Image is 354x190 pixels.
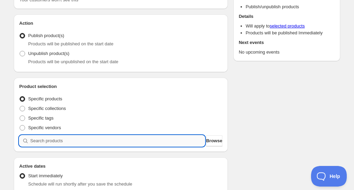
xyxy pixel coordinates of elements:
[28,59,118,64] span: Products will be unpublished on the start date
[246,3,335,10] li: Publish/unpublish products
[28,106,66,111] span: Specific collections
[239,49,335,56] p: No upcoming events
[28,125,61,130] span: Specific vendors
[246,23,335,30] li: Will apply to
[30,135,205,146] input: Search products
[28,115,54,121] span: Specific tags
[28,173,63,178] span: Start immediately
[28,33,64,38] span: Publish product(s)
[311,166,347,187] iframe: Toggle Customer Support
[246,30,335,36] li: Products will be published Immediately
[239,39,335,46] h2: Next events
[206,135,222,146] button: Browse
[270,23,305,29] a: selected products
[239,13,335,20] h2: Details
[19,83,222,90] h2: Product selection
[28,51,69,56] span: Unpublish product(s)
[28,96,62,101] span: Specific products
[28,41,113,46] span: Products will be published on the start date
[19,20,222,27] h2: Action
[19,163,222,170] h2: Active dates
[28,181,132,187] span: Schedule will run shortly after you save the schedule
[206,137,222,144] span: Browse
